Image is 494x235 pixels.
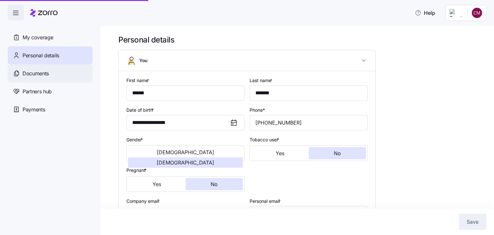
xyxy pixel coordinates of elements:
[472,8,482,18] img: a09ddeecface2ffd40f7697e026eddfc
[126,107,155,114] label: Date of birth
[250,136,280,143] label: Tobacco user
[126,136,144,143] label: Gender
[250,107,265,114] label: Phone*
[250,206,368,221] input: Email
[250,115,368,130] input: Phone
[126,198,161,205] label: Company email
[23,33,53,42] span: My coverage
[415,9,435,17] span: Help
[119,50,375,71] button: You
[23,70,49,78] span: Documents
[250,198,282,205] label: Personal email
[410,6,440,19] button: Help
[23,88,52,96] span: Partners hub
[211,182,218,187] span: No
[157,160,214,165] span: [DEMOGRAPHIC_DATA]
[8,100,93,118] a: Payments
[8,64,93,82] a: Documents
[334,151,341,156] span: No
[8,82,93,100] a: Partners hub
[459,214,486,230] button: Save
[8,28,93,46] a: My coverage
[118,35,485,45] h1: Personal details
[450,9,462,17] img: Employer logo
[23,106,45,114] span: Payments
[157,150,214,155] span: [DEMOGRAPHIC_DATA]
[126,167,148,174] label: Pregnant
[23,52,59,60] span: Personal details
[152,182,161,187] span: Yes
[126,77,151,84] label: First name
[250,77,274,84] label: Last name
[276,151,284,156] span: Yes
[467,218,479,226] span: Save
[139,57,148,64] span: You
[8,46,93,64] a: Personal details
